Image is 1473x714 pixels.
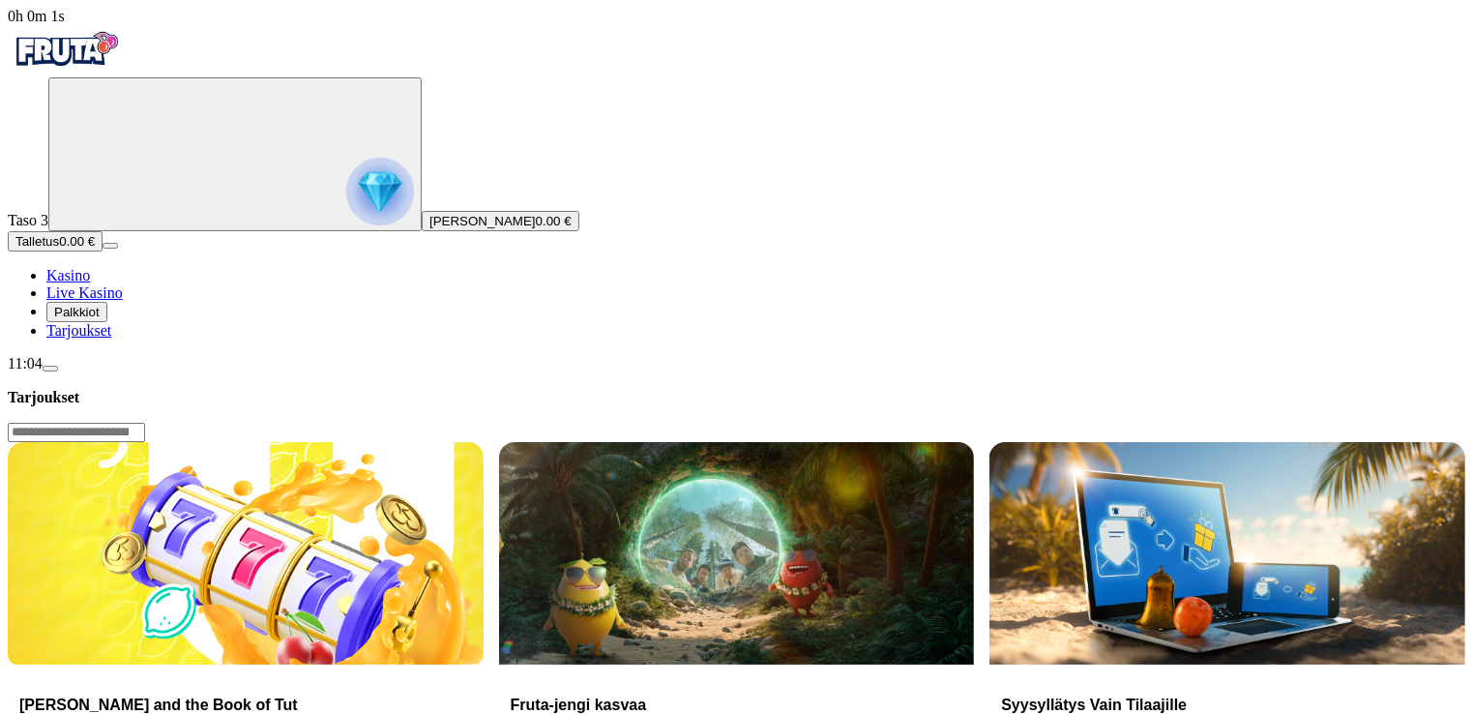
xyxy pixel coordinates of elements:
nav: Primary [8,25,1465,340]
a: gift-inverted iconTarjoukset [46,322,111,339]
span: 11:04 [8,355,43,372]
a: poker-chip iconLive Kasino [46,284,123,301]
span: Live Kasino [46,284,123,301]
input: Search [8,423,145,442]
button: Talletusplus icon0.00 € [8,231,103,252]
span: 0.00 € [59,234,95,249]
span: 0.00 € [536,214,572,228]
img: reward progress [346,158,414,225]
img: Fruta [8,25,124,74]
h3: [PERSON_NAME] and the Book of Tut [19,696,472,714]
h3: Syysyllätys Vain Tilaajille [1001,696,1454,714]
span: user session time [8,8,65,24]
button: reward progress [48,77,422,231]
span: Kasino [46,267,90,283]
span: Palkkiot [54,305,100,319]
span: Taso 3 [8,212,48,228]
img: John Hunter and the Book of Tut [8,442,484,664]
img: Syysyllätys Vain Tilaajille [989,442,1465,664]
span: [PERSON_NAME] [429,214,536,228]
span: Tarjoukset [46,322,111,339]
button: menu [103,243,118,249]
a: Fruta [8,60,124,76]
a: diamond iconKasino [46,267,90,283]
button: menu [43,366,58,372]
button: [PERSON_NAME]0.00 € [422,211,579,231]
h3: Tarjoukset [8,388,1465,406]
h3: Fruta-jengi kasvaa [511,696,963,714]
img: Fruta-jengi kasvaa [499,442,975,664]
span: Talletus [15,234,59,249]
button: reward iconPalkkiot [46,302,107,322]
